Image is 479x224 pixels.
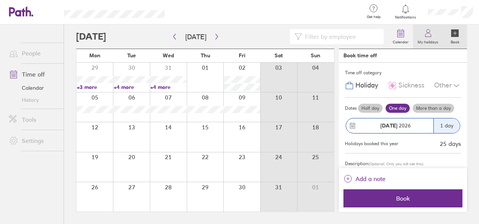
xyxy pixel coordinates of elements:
[127,52,136,58] span: Tue
[355,173,386,185] span: Add a note
[345,106,357,111] span: Dates
[380,122,397,129] strong: [DATE]
[3,82,64,94] a: Calendar
[3,46,64,61] a: People
[355,81,378,89] span: Holiday
[398,81,424,89] span: Sickness
[3,133,64,148] a: Settings
[201,52,210,58] span: Thu
[386,104,410,113] label: One day
[388,38,413,44] label: Calendar
[89,52,101,58] span: Mon
[358,104,383,113] label: Half day
[163,52,174,58] span: Wed
[380,123,411,129] span: 2026
[343,189,462,207] button: Book
[343,173,386,185] button: Add a note
[413,25,443,49] a: My holidays
[343,52,377,58] div: Book time off
[440,140,461,147] div: 25 days
[413,104,454,113] label: More than a day
[394,15,418,20] span: Notifications
[345,161,368,166] span: Description
[345,141,398,146] div: Holidays booked this year
[3,94,64,106] a: History
[394,4,418,20] a: Notifications
[413,38,443,44] label: My holidays
[302,29,379,44] input: Filter by employee
[345,67,461,78] div: Time off category
[345,114,461,137] button: [DATE] 20261 day
[349,195,457,202] span: Book
[77,84,113,91] a: +3 more
[114,84,150,91] a: +4 more
[150,84,186,91] a: +4 more
[443,25,467,49] a: Book
[368,161,423,166] span: (Optional. Only you will see this)
[446,38,464,44] label: Book
[433,118,460,133] div: 1 day
[362,15,386,19] span: Get help
[239,52,246,58] span: Fri
[311,52,320,58] span: Sun
[3,112,64,127] a: Tools
[3,67,64,82] a: Time off
[388,25,413,49] a: Calendar
[434,78,461,93] div: Other
[275,52,283,58] span: Sat
[179,31,212,43] button: [DATE]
